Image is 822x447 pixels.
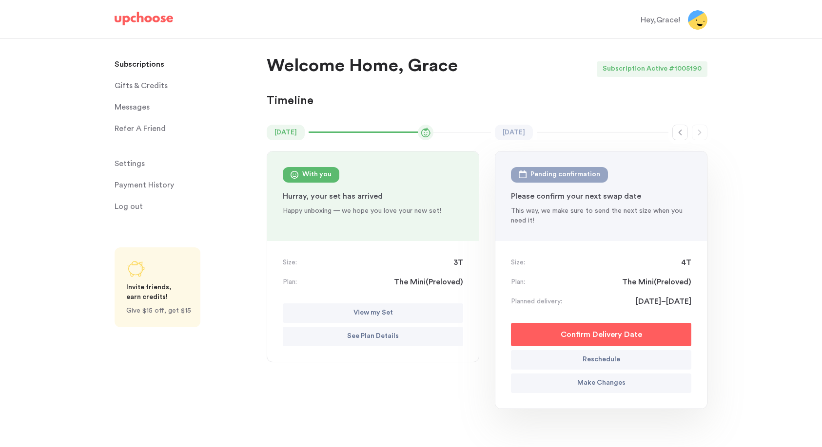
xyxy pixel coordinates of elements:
[511,258,525,267] p: Size:
[641,14,680,26] div: Hey, Grace !
[511,373,691,393] button: Make Changes
[115,55,255,74] a: Subscriptions
[347,331,399,342] p: See Plan Details
[115,97,255,117] a: Messages
[115,76,168,95] span: Gifts & Credits
[511,277,525,287] p: Plan:
[561,329,642,340] p: Confirm Delivery Date
[283,327,463,346] button: See Plan Details
[267,93,313,109] p: Timeline
[283,303,463,323] button: View my Set
[583,354,620,366] p: Reschedule
[115,119,166,138] p: Refer A Friend
[511,206,691,225] p: This way, we make sure to send the next size when you need it!
[577,377,626,389] p: Make Changes
[453,257,463,268] span: 3T
[669,61,707,77] div: # 1005190
[115,197,143,216] span: Log out
[302,169,332,181] div: With you
[394,276,463,288] span: The Mini ( Preloved )
[115,119,255,138] a: Refer A Friend
[115,12,173,30] a: UpChoose
[511,350,691,370] button: Reschedule
[283,258,297,267] p: Size:
[115,97,150,117] span: Messages
[267,125,305,140] time: [DATE]
[115,175,255,195] a: Payment History
[511,297,562,306] p: Planned delivery:
[115,154,145,173] span: Settings
[115,12,173,25] img: UpChoose
[530,169,600,181] div: Pending confirmation
[267,55,458,78] p: Welcome Home, Grace
[115,154,255,173] a: Settings
[681,257,691,268] span: 4T
[622,276,691,288] span: The Mini ( Preloved )
[511,190,691,202] p: Please confirm your next swap date
[115,175,174,195] p: Payment History
[495,125,533,140] time: [DATE]
[115,55,164,74] p: Subscriptions
[597,61,669,77] div: Subscription Active
[115,247,200,327] a: Share UpChoose
[115,197,255,216] a: Log out
[636,296,691,307] span: [DATE]–[DATE]
[283,206,463,216] p: Happy unboxing — we hope you love your new set!
[511,323,691,346] button: Confirm Delivery Date
[353,307,393,319] p: View my Set
[283,190,463,202] p: Hurray, your set has arrived
[283,277,297,287] p: Plan:
[115,76,255,95] a: Gifts & Credits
